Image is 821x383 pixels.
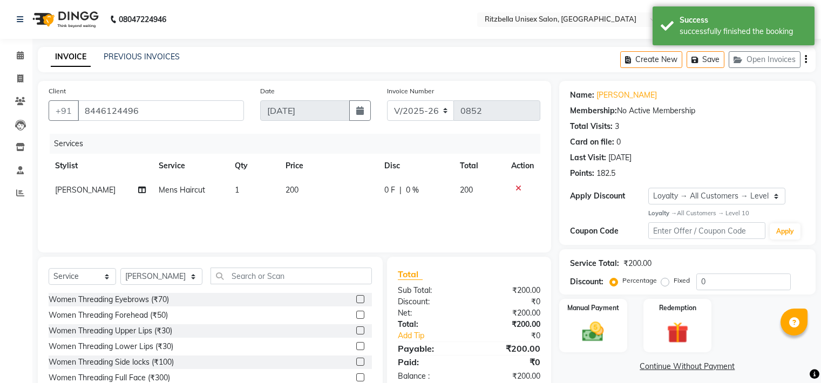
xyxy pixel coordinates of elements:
[387,86,434,96] label: Invoice Number
[460,185,473,195] span: 200
[674,276,690,285] label: Fixed
[469,285,548,296] div: ₹200.00
[570,105,805,117] div: No Active Membership
[119,4,166,35] b: 08047224946
[570,105,617,117] div: Membership:
[49,341,173,352] div: Women Threading Lower Lips (₹30)
[390,319,469,330] div: Total:
[570,152,606,163] div: Last Visit:
[406,184,419,196] span: 0 %
[279,154,378,178] th: Price
[286,185,298,195] span: 200
[623,258,652,269] div: ₹200.00
[570,121,613,132] div: Total Visits:
[399,184,402,196] span: |
[390,285,469,296] div: Sub Total:
[482,330,548,341] div: ₹0
[49,294,169,305] div: Women Threading Eyebrows (₹70)
[680,15,806,26] div: Success
[49,154,152,178] th: Stylist
[235,185,239,195] span: 1
[575,319,610,344] img: _cash.svg
[620,51,682,68] button: Create New
[390,296,469,307] div: Discount:
[596,168,615,179] div: 182.5
[570,225,648,237] div: Coupon Code
[152,154,228,178] th: Service
[616,136,621,148] div: 0
[648,209,677,217] strong: Loyalty →
[260,86,275,96] label: Date
[648,222,766,239] input: Enter Offer / Coupon Code
[49,325,172,337] div: Women Threading Upper Lips (₹30)
[49,310,168,321] div: Women Threading Forehead (₹50)
[687,51,724,68] button: Save
[570,168,594,179] div: Points:
[567,303,619,313] label: Manual Payment
[104,52,180,61] a: PREVIOUS INVOICES
[469,319,548,330] div: ₹200.00
[615,121,619,132] div: 3
[384,184,395,196] span: 0 F
[390,330,482,341] a: Add Tip
[398,269,423,280] span: Total
[561,361,813,372] a: Continue Without Payment
[570,136,614,148] div: Card on file:
[51,47,91,67] a: INVOICE
[469,371,548,382] div: ₹200.00
[469,355,548,368] div: ₹0
[378,154,453,178] th: Disc
[28,4,101,35] img: logo
[49,357,174,368] div: Women Threading Side locks (₹100)
[770,223,800,240] button: Apply
[596,90,657,101] a: [PERSON_NAME]
[622,276,657,285] label: Percentage
[390,371,469,382] div: Balance :
[390,355,469,368] div: Paid:
[570,90,594,101] div: Name:
[390,307,469,319] div: Net:
[570,258,619,269] div: Service Total:
[228,154,279,178] th: Qty
[680,26,806,37] div: successfully finished the booking
[608,152,632,163] div: [DATE]
[159,185,205,195] span: Mens Haircut
[570,190,648,202] div: Apply Discount
[469,342,548,355] div: ₹200.00
[505,154,540,178] th: Action
[659,303,696,313] label: Redemption
[469,296,548,307] div: ₹0
[211,268,372,284] input: Search or Scan
[660,319,695,346] img: _gift.svg
[469,307,548,319] div: ₹200.00
[49,100,79,121] button: +91
[55,185,116,195] span: [PERSON_NAME]
[570,276,603,288] div: Discount:
[453,154,505,178] th: Total
[729,51,800,68] button: Open Invoices
[78,100,244,121] input: Search by Name/Mobile/Email/Code
[390,342,469,355] div: Payable:
[648,209,805,218] div: All Customers → Level 10
[50,134,548,154] div: Services
[776,340,810,372] iframe: chat widget
[49,86,66,96] label: Client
